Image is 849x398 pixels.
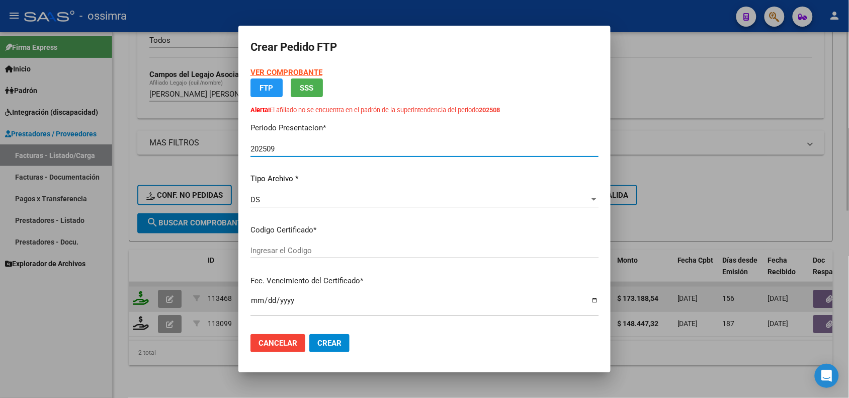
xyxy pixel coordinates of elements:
[250,38,599,57] h2: Crear Pedido FTP
[250,122,599,134] p: Periodo Presentacion
[300,84,314,93] span: SSS
[250,105,599,115] p: El afiliado no se encuentra en el padrón de la superintendencia del período
[250,78,283,97] button: FTP
[309,334,350,352] button: Crear
[317,339,342,348] span: Crear
[250,173,599,185] p: Tipo Archivo *
[250,106,270,114] strong: Alerta!
[250,224,599,236] p: Codigo Certificado
[250,275,599,287] p: Fec. Vencimiento del Certificado
[250,334,305,352] button: Cancelar
[250,195,260,204] span: DS
[250,68,322,77] a: VER COMPROBANTE
[260,84,274,93] span: FTP
[259,339,297,348] span: Cancelar
[291,78,323,97] button: SSS
[479,106,500,114] strong: 202508
[815,364,839,388] div: Open Intercom Messenger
